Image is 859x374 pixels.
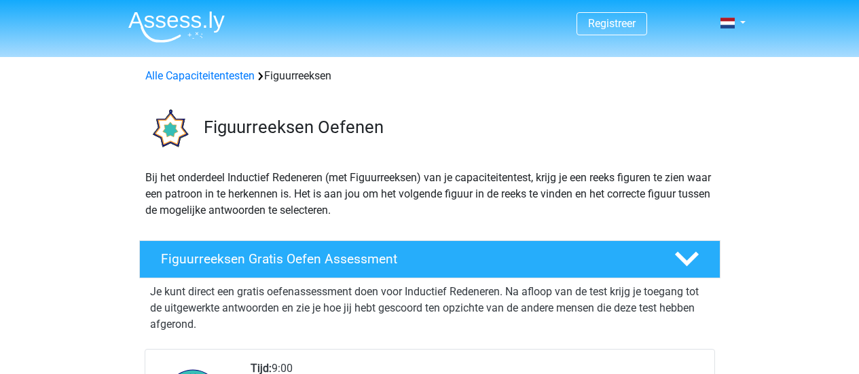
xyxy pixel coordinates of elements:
[140,68,720,84] div: Figuurreeksen
[140,100,198,158] img: figuurreeksen
[150,284,710,333] p: Je kunt direct een gratis oefenassessment doen voor Inductief Redeneren. Na afloop van de test kr...
[588,17,636,30] a: Registreer
[128,11,225,43] img: Assessly
[204,117,710,138] h3: Figuurreeksen Oefenen
[134,240,726,278] a: Figuurreeksen Gratis Oefen Assessment
[145,170,714,219] p: Bij het onderdeel Inductief Redeneren (met Figuurreeksen) van je capaciteitentest, krijg je een r...
[145,69,255,82] a: Alle Capaciteitentesten
[161,251,653,267] h4: Figuurreeksen Gratis Oefen Assessment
